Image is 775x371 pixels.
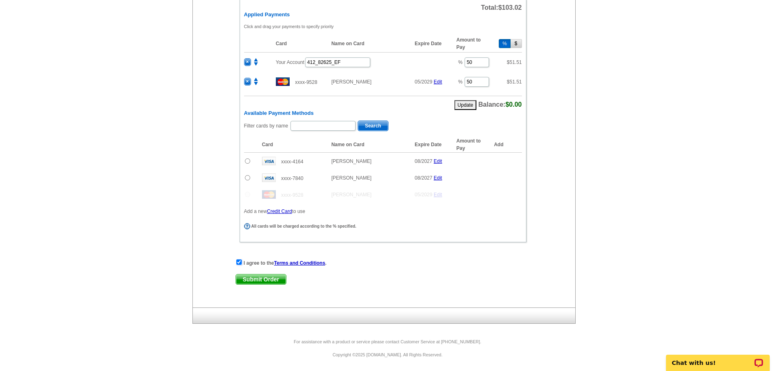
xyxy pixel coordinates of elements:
img: mast.gif [262,190,276,199]
p: Click and drag your payments to specify priority [244,23,522,30]
span: × [245,78,251,85]
p: Add a new to use [244,208,522,215]
th: Name on Card [327,35,410,53]
h6: Applied Payments [244,11,522,18]
th: Amount to Pay [452,35,494,53]
span: 51.51 [509,79,522,85]
th: Card [258,137,327,153]
a: Edit [434,158,442,164]
span: % [458,59,463,65]
img: mast.gif [276,77,290,86]
span: Total: [481,4,522,11]
strong: I agree to the . [244,260,327,266]
th: Amount to Pay [452,137,494,153]
a: Edit [434,175,442,181]
a: Credit Card [267,209,292,214]
input: PO #: [305,57,370,67]
span: × [245,59,251,66]
span: 05/2029 [415,79,432,85]
button: × [244,58,251,66]
th: Expire Date [410,35,452,53]
span: xxxx-9528 [281,192,303,198]
span: $0.00 [505,101,522,108]
span: % [458,79,463,85]
a: Edit [434,192,442,198]
span: [PERSON_NAME] [331,192,371,198]
span: 08/2027 [415,175,432,181]
button: Search [358,121,389,131]
h6: Available Payment Methods [244,110,522,116]
a: Edit [434,79,442,85]
span: Balance: [478,101,522,108]
button: Update [454,100,477,110]
th: Name on Card [327,137,410,153]
span: xxxx-9528 [295,79,317,85]
button: × [244,78,251,86]
th: Expire Date [410,137,452,153]
div: All cards will be charged according to the % specified. [244,223,520,230]
td: Your Account [272,52,452,72]
span: $103.02 [498,4,522,11]
img: move.png [252,58,260,66]
label: Filter cards by name [244,122,288,130]
span: Search [358,121,388,131]
a: Terms and Conditions [274,260,325,266]
span: xxxx-4164 [281,159,303,165]
span: $ [507,59,522,65]
th: Add [494,137,522,153]
span: 51.51 [509,59,522,65]
span: [PERSON_NAME] [331,175,371,181]
button: $ [511,39,522,48]
span: 05/2029 [415,192,432,198]
span: [PERSON_NAME] [331,158,371,164]
img: move.png [252,78,260,85]
span: [PERSON_NAME] [331,79,371,85]
span: $ [507,79,522,85]
img: visa.gif [262,157,276,165]
span: xxxx-7840 [281,176,303,181]
iframe: LiveChat chat widget [661,345,775,371]
span: 08/2027 [415,158,432,164]
th: Card [272,35,327,53]
button: % [499,39,511,48]
img: visa.gif [262,173,276,182]
span: Submit Order [236,274,286,284]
